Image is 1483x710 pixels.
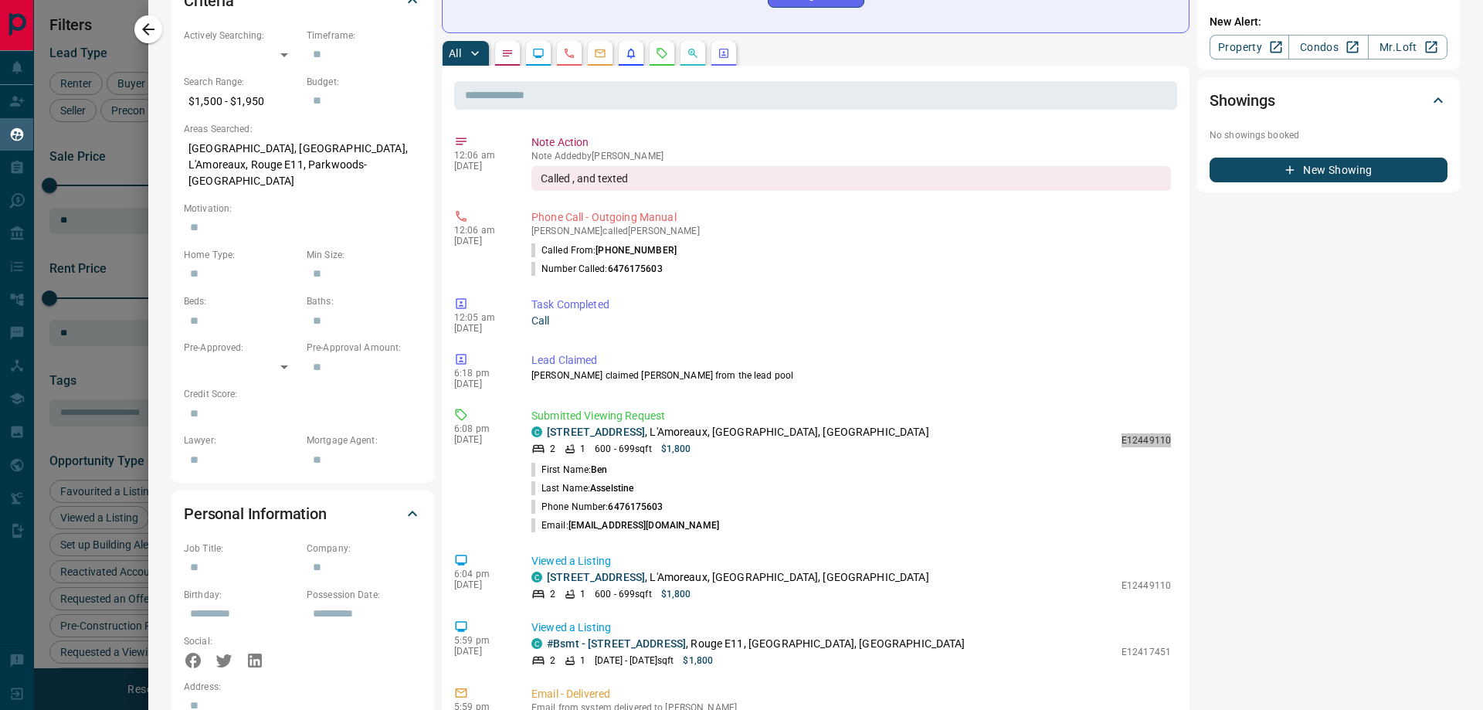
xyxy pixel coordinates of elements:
svg: Calls [563,47,575,59]
p: 1 [580,654,585,668]
a: [STREET_ADDRESS] [547,571,645,583]
p: [GEOGRAPHIC_DATA], [GEOGRAPHIC_DATA], L'Amoreaux, Rouge E11, Parkwoods-[GEOGRAPHIC_DATA] [184,136,422,194]
span: 6476175603 [608,501,663,512]
p: 600 - 699 sqft [595,587,651,601]
h2: Showings [1210,88,1275,113]
p: 6:08 pm [454,423,508,434]
p: Pre-Approval Amount: [307,341,422,355]
div: Called , and texted [531,166,1171,191]
p: Lawyer: [184,433,299,447]
p: Search Range: [184,75,299,89]
span: Asselstine [590,483,633,494]
p: [PERSON_NAME] claimed [PERSON_NAME] from the lead pool [531,369,1171,382]
a: [STREET_ADDRESS] [547,426,645,438]
p: Min Size: [307,248,422,262]
p: All [449,48,461,59]
p: [DATE] [454,161,508,172]
span: 6476175603 [608,263,663,274]
p: Submitted Viewing Request [531,408,1171,424]
p: 600 - 699 sqft [595,442,651,456]
p: 1 [580,587,585,601]
p: E12417451 [1122,645,1171,659]
p: Email - Delivered [531,686,1171,702]
a: Property [1210,35,1289,59]
p: Pre-Approved: [184,341,299,355]
p: Birthday: [184,588,299,602]
svg: Notes [501,47,514,59]
p: 2 [550,654,555,668]
svg: Lead Browsing Activity [532,47,545,59]
p: , Rouge E11, [GEOGRAPHIC_DATA], [GEOGRAPHIC_DATA] [547,636,965,652]
p: 12:05 am [454,312,508,323]
p: $1,500 - $1,950 [184,89,299,114]
svg: Emails [594,47,606,59]
p: 6:04 pm [454,569,508,579]
p: Phone Number: [531,500,663,514]
h2: Personal Information [184,501,327,526]
p: Note Added by [PERSON_NAME] [531,151,1171,161]
p: Viewed a Listing [531,553,1171,569]
div: condos.ca [531,426,542,437]
p: Company: [307,542,422,555]
p: [DATE] [454,379,508,389]
p: Task Completed [531,297,1171,313]
p: 2 [550,442,555,456]
p: Credit Score: [184,387,422,401]
p: Phone Call - Outgoing Manual [531,209,1171,226]
span: [PHONE_NUMBER] [596,245,677,256]
p: [DATE] [454,323,508,334]
p: Budget: [307,75,422,89]
p: Actively Searching: [184,29,299,42]
p: Social: [184,634,299,648]
p: Call [531,313,1171,329]
p: 2 [550,587,555,601]
p: Timeframe: [307,29,422,42]
div: Showings [1210,82,1447,119]
p: Viewed a Listing [531,620,1171,636]
p: Possession Date: [307,588,422,602]
p: Note Action [531,134,1171,151]
div: condos.ca [531,638,542,649]
p: $1,800 [661,442,691,456]
p: Address: [184,680,422,694]
p: Last Name: [531,481,633,495]
a: #Bsmt - [STREET_ADDRESS] [547,637,686,650]
p: Beds: [184,294,299,308]
p: First Name: [531,463,608,477]
p: Mortgage Agent: [307,433,422,447]
p: E12449110 [1122,579,1171,593]
span: [EMAIL_ADDRESS][DOMAIN_NAME] [568,520,719,531]
p: 6:18 pm [454,368,508,379]
p: Home Type: [184,248,299,262]
div: Personal Information [184,495,422,532]
span: Ben [591,464,607,475]
a: Mr.Loft [1368,35,1447,59]
p: [PERSON_NAME] called [PERSON_NAME] [531,226,1171,236]
p: No showings booked [1210,128,1447,142]
p: [DATE] - [DATE] sqft [595,654,674,668]
p: [DATE] [454,646,508,657]
svg: Opportunities [687,47,699,59]
div: condos.ca [531,572,542,583]
p: Called From: [531,243,677,257]
p: Motivation: [184,202,422,216]
svg: Agent Actions [718,47,730,59]
p: 12:06 am [454,225,508,236]
p: 12:06 am [454,150,508,161]
p: [DATE] [454,434,508,445]
button: New Showing [1210,158,1447,182]
p: Areas Searched: [184,122,422,136]
p: Lead Claimed [531,352,1171,369]
a: Condos [1288,35,1368,59]
p: 5:59 pm [454,635,508,646]
p: Number Called: [531,262,663,276]
svg: Requests [656,47,668,59]
p: 1 [580,442,585,456]
p: , L'Amoreaux, [GEOGRAPHIC_DATA], [GEOGRAPHIC_DATA] [547,424,929,440]
p: , L'Amoreaux, [GEOGRAPHIC_DATA], [GEOGRAPHIC_DATA] [547,569,929,586]
p: $1,800 [683,654,713,668]
p: [DATE] [454,236,508,246]
p: E12449110 [1122,433,1171,447]
p: $1,800 [661,587,691,601]
svg: Listing Alerts [625,47,637,59]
